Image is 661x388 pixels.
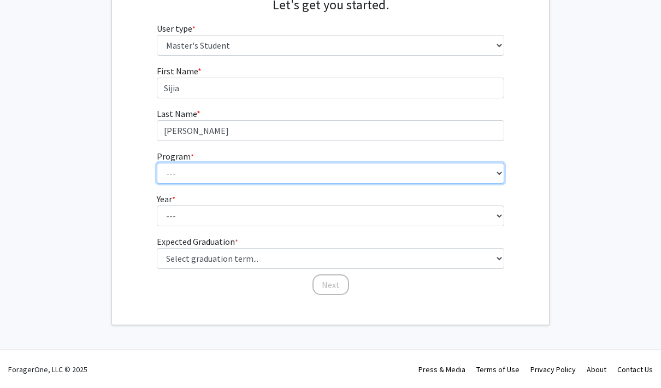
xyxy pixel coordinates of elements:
[312,274,349,295] button: Next
[157,235,238,248] label: Expected Graduation
[587,365,606,374] a: About
[530,365,576,374] a: Privacy Policy
[157,66,198,77] span: First Name
[617,365,653,374] a: Contact Us
[476,365,520,374] a: Terms of Use
[418,365,465,374] a: Press & Media
[8,339,46,380] iframe: Chat
[157,22,196,35] label: User type
[157,192,175,205] label: Year
[157,108,197,119] span: Last Name
[157,150,194,163] label: Program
